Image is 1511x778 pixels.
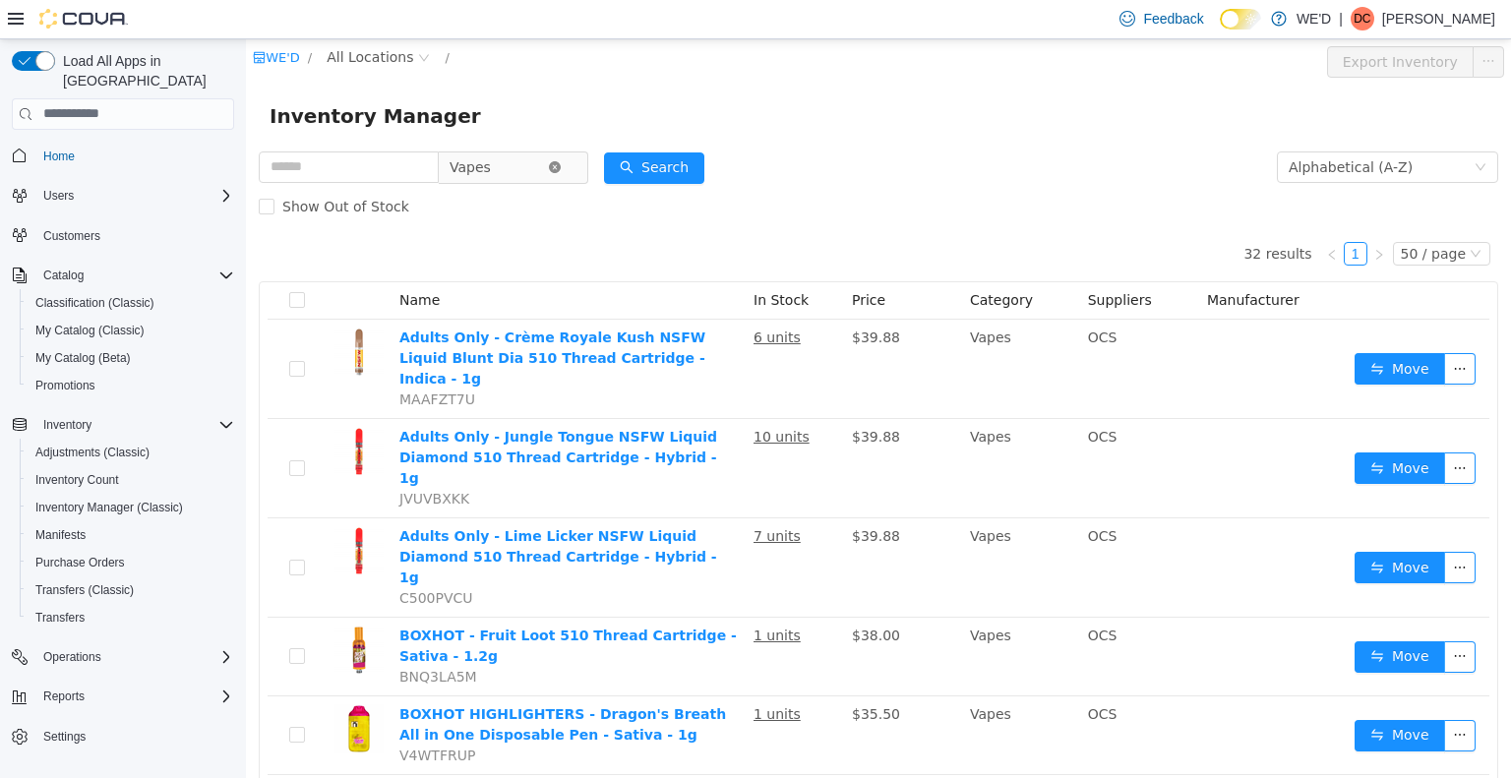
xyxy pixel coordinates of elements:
span: Operations [35,645,234,669]
div: David Chu [1351,7,1374,30]
button: My Catalog (Beta) [20,344,242,372]
td: Vapes [716,657,834,736]
a: Customers [35,224,108,248]
p: | [1339,7,1343,30]
a: Manifests [28,523,93,547]
span: Transfers (Classic) [35,582,134,598]
img: BOXHOT HIGHLIGHTERS - Dragon's Breath All in One Disposable Pen - Sativa - 1g hero shot [89,665,138,714]
span: Classification (Classic) [28,291,234,315]
a: Settings [35,725,93,748]
span: My Catalog (Beta) [28,346,234,370]
span: $38.00 [606,588,654,604]
span: OCS [842,588,872,604]
span: Inventory Manager (Classic) [28,496,234,519]
span: Feedback [1143,9,1203,29]
span: Settings [35,724,234,748]
a: Transfers [28,606,92,629]
span: $39.88 [606,489,654,505]
button: Inventory Manager (Classic) [20,494,242,521]
button: Users [4,182,242,209]
button: Reports [4,683,242,710]
i: icon: close-circle [303,122,315,134]
span: V4WTFRUP [153,708,229,724]
span: Promotions [28,374,234,397]
span: Customers [35,223,234,248]
a: Home [35,145,83,168]
button: Purchase Orders [20,549,242,576]
td: Vapes [716,578,834,657]
i: icon: down [1224,209,1236,222]
button: icon: swapMove [1109,314,1199,345]
i: icon: left [1080,209,1092,221]
span: JVUVBXKK [153,451,223,467]
button: icon: ellipsis [1227,7,1258,38]
span: OCS [842,667,872,683]
span: $39.88 [606,290,654,306]
button: Classification (Classic) [20,289,242,317]
span: Customers [43,228,100,244]
a: My Catalog (Beta) [28,346,139,370]
span: Show Out of Stock [29,159,171,175]
li: 1 [1098,203,1121,226]
p: [PERSON_NAME] [1382,7,1495,30]
span: Manifests [35,527,86,543]
button: Manifests [20,521,242,549]
img: Cova [39,9,128,29]
span: Adjustments (Classic) [28,441,234,464]
span: Category [724,253,787,269]
button: Inventory Count [20,466,242,494]
span: Reports [35,685,234,708]
img: Adults Only - Jungle Tongue NSFW Liquid Diamond 510 Thread Cartridge - Hybrid - 1g hero shot [89,388,138,437]
a: Inventory Manager (Classic) [28,496,191,519]
span: MAAFZT7U [153,352,229,368]
button: Catalog [4,262,242,289]
span: Price [606,253,639,269]
span: Promotions [35,378,95,393]
span: OCS [842,389,872,405]
i: icon: down [1229,122,1240,136]
td: Vapes [716,479,834,578]
span: Inventory [35,413,234,437]
span: Transfers (Classic) [28,578,234,602]
button: icon: ellipsis [1198,512,1230,544]
li: Previous Page [1074,203,1098,226]
span: $35.50 [606,667,654,683]
td: Vapes [716,380,834,479]
span: Settings [43,729,86,745]
a: Adults Only - Jungle Tongue NSFW Liquid Diamond 510 Thread Cartridge - Hybrid - 1g [153,389,471,447]
u: 1 units [508,588,555,604]
a: Adjustments (Classic) [28,441,157,464]
u: 10 units [508,389,564,405]
button: Users [35,184,82,208]
img: BOXHOT - Fruit Loot 510 Thread Cartridge - Sativa - 1.2g hero shot [89,586,138,635]
span: Reports [43,688,85,704]
span: Inventory Manager [24,61,247,92]
button: Inventory [4,411,242,439]
a: 1 [1099,204,1120,225]
span: / [62,11,66,26]
img: Adults Only - Crème Royale Kush NSFW Liquid Blunt Dia 510 Thread Cartridge - Indica - 1g hero shot [89,288,138,337]
button: Operations [4,643,242,671]
span: Inventory Count [35,472,119,488]
span: Purchase Orders [28,551,234,574]
span: Operations [43,649,101,665]
button: icon: swapMove [1109,512,1199,544]
span: Inventory Manager (Classic) [35,500,183,515]
a: icon: shopWE'D [7,11,54,26]
span: My Catalog (Classic) [35,323,145,338]
button: icon: searchSearch [358,113,458,145]
span: OCS [842,290,872,306]
span: My Catalog (Beta) [35,350,131,366]
img: Adults Only - Lime Licker NSFW Liquid Diamond 510 Thread Cartridge - Hybrid - 1g hero shot [89,487,138,536]
span: Users [35,184,234,208]
button: My Catalog (Classic) [20,317,242,344]
button: Customers [4,221,242,250]
p: WE'D [1297,7,1331,30]
button: Transfers (Classic) [20,576,242,604]
span: Classification (Classic) [35,295,154,311]
span: Home [35,144,234,168]
button: Inventory [35,413,99,437]
button: Operations [35,645,109,669]
div: Alphabetical (A-Z) [1043,113,1167,143]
